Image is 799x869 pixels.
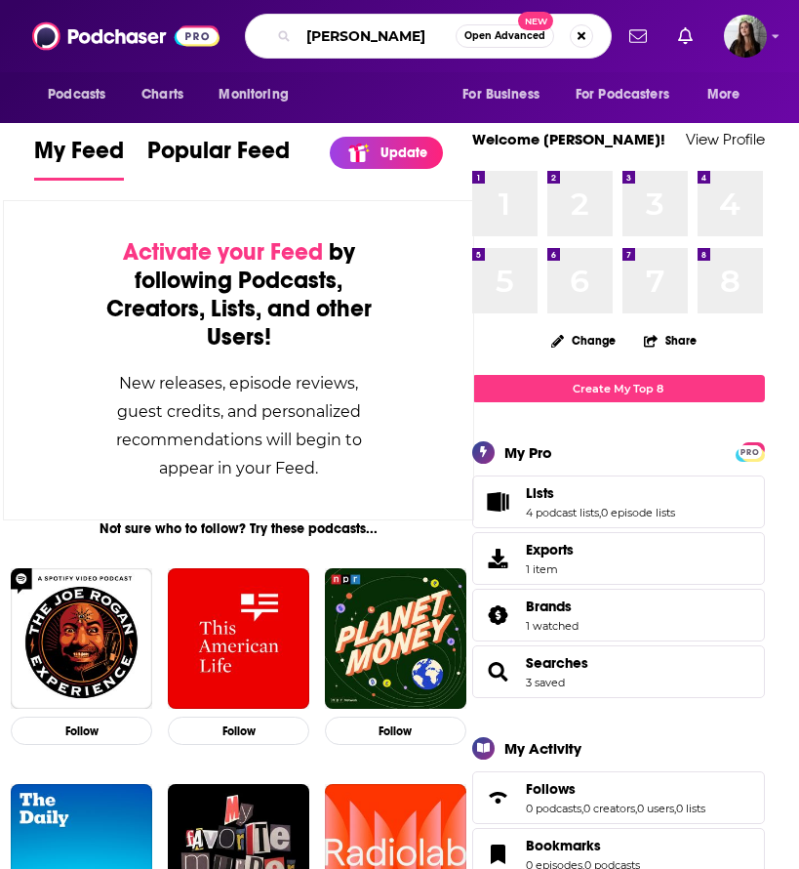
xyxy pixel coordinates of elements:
span: Activate your Feed [123,237,323,267]
a: Popular Feed [147,136,290,181]
button: open menu [449,76,564,113]
span: Lists [472,476,765,528]
button: open menu [563,76,698,113]
span: , [599,506,601,519]
a: Searches [526,654,588,672]
a: Show notifications dropdown [670,20,700,53]
div: by following Podcasts, Creators, Lists, and other Users! [101,238,376,352]
button: Share [643,321,698,359]
span: For Podcasters [576,81,669,108]
span: More [707,81,740,108]
a: 0 lists [676,802,705,815]
a: Brands [479,601,518,629]
a: Show notifications dropdown [621,20,655,53]
a: My Feed [34,136,124,181]
img: User Profile [724,15,767,58]
a: 0 podcasts [526,802,581,815]
a: 4 podcast lists [526,506,599,519]
span: Lists [526,484,554,502]
a: Exports [472,532,765,585]
a: Lists [479,488,518,516]
img: The Joe Rogan Experience [11,568,152,710]
a: Welcome [PERSON_NAME]! [472,130,665,148]
a: View Profile [686,130,765,148]
span: Brands [526,598,572,615]
a: Brands [526,598,579,615]
button: Follow [11,717,152,745]
span: For Business [462,81,539,108]
button: Follow [325,717,466,745]
span: Follows [472,771,765,824]
span: My Feed [34,136,124,177]
a: Charts [129,76,195,113]
span: Exports [526,541,574,559]
input: Search podcasts, credits, & more... [299,21,456,52]
button: open menu [205,76,313,113]
button: Show profile menu [724,15,767,58]
div: New releases, episode reviews, guest credits, and personalized recommendations will begin to appe... [101,369,376,482]
span: Open Advanced [464,31,545,41]
span: New [518,12,553,30]
a: Follows [479,784,518,811]
div: My Activity [504,739,581,758]
button: Open AdvancedNew [456,24,554,48]
a: Searches [479,658,518,685]
a: Create My Top 8 [472,375,765,401]
a: 0 creators [583,802,635,815]
span: 1 item [526,562,574,576]
a: Update [330,137,443,169]
span: Follows [526,780,576,798]
button: Follow [168,717,309,745]
a: Bookmarks [479,841,518,868]
a: 3 saved [526,676,565,689]
img: Planet Money [325,568,466,710]
span: Brands [472,589,765,641]
a: Follows [526,780,705,798]
a: Bookmarks [526,837,640,854]
span: , [581,802,583,815]
span: Monitoring [219,81,288,108]
div: My Pro [504,443,552,462]
span: Logged in as bnmartinn [724,15,767,58]
div: Not sure who to follow? Try these podcasts... [3,520,474,537]
span: , [635,802,637,815]
span: Popular Feed [147,136,290,177]
span: Podcasts [48,81,105,108]
span: Bookmarks [526,837,601,854]
a: 1 watched [526,619,579,633]
button: Change [539,328,627,352]
span: , [674,802,676,815]
a: PRO [739,443,762,458]
span: Charts [141,81,183,108]
span: Searches [472,645,765,698]
span: PRO [739,445,762,460]
button: open menu [694,76,765,113]
a: 0 episode lists [601,506,675,519]
div: Search podcasts, credits, & more... [245,14,612,59]
span: Exports [479,545,518,572]
button: open menu [34,76,131,113]
p: Update [380,145,427,161]
a: Lists [526,484,675,502]
a: 0 users [637,802,674,815]
img: Podchaser - Follow, Share and Rate Podcasts [32,18,220,55]
img: This American Life [168,568,309,710]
